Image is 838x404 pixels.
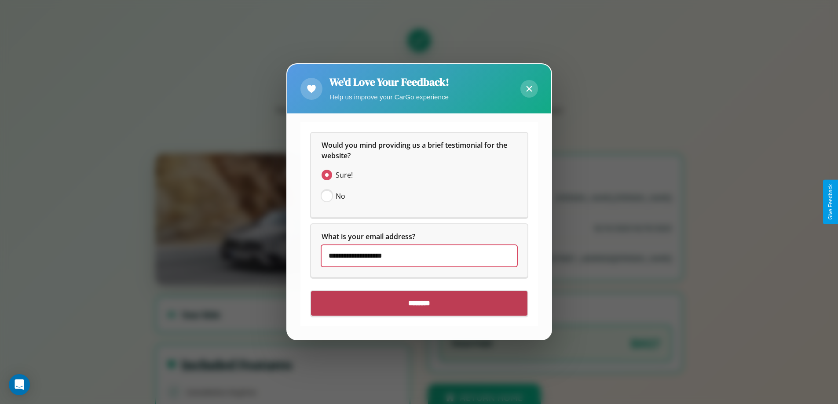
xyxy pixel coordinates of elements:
span: Would you mind providing us a brief testimonial for the website? [322,141,509,161]
div: Open Intercom Messenger [9,374,30,395]
h2: We'd Love Your Feedback! [329,75,449,89]
span: No [336,191,345,202]
span: Sure! [336,170,353,181]
span: What is your email address? [322,232,415,242]
div: Give Feedback [827,184,834,220]
p: Help us improve your CarGo experience [329,91,449,103]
